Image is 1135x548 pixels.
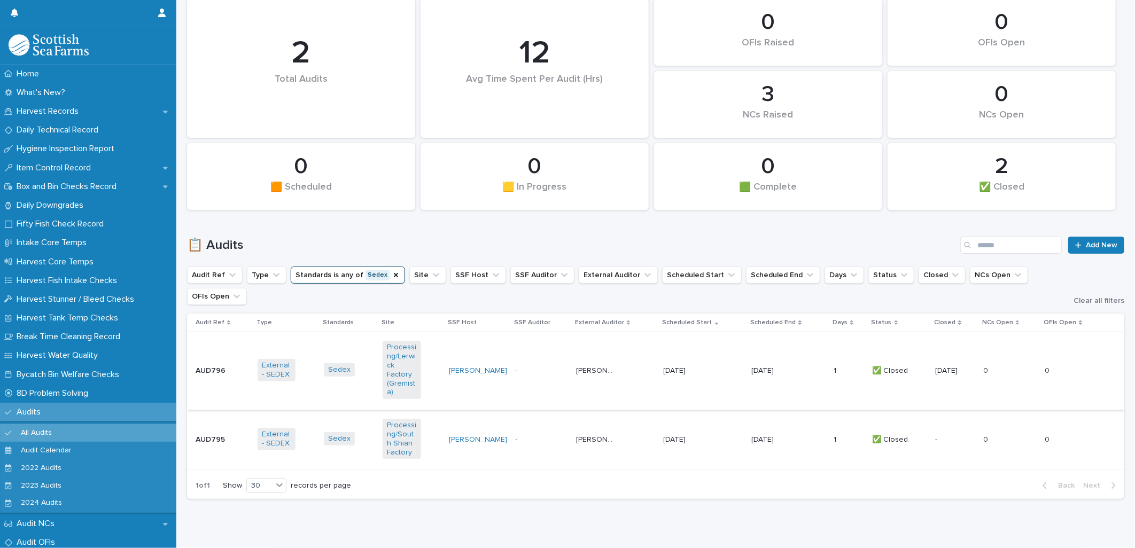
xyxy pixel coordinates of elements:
[579,267,658,284] button: External Auditor
[439,74,631,107] div: Avg Time Spent Per Audit (Hrs)
[751,435,789,444] p: [DATE]
[262,361,291,379] a: External - SEDEX
[196,364,228,375] p: AUD796
[187,267,243,284] button: Audit Ref
[664,435,702,444] p: [DATE]
[1045,364,1052,375] p: 0
[450,267,506,284] button: SSF Host
[12,69,48,79] p: Home
[9,34,89,56] img: mMrefqRFQpe26GRNOUkG
[1068,237,1124,254] a: Add New
[196,433,227,444] p: AUD795
[1044,317,1076,328] p: OFIs Open
[575,317,624,328] p: External Auditor
[982,317,1013,328] p: NCs Open
[448,317,477,328] p: SSF Host
[672,37,864,60] div: OFIs Raised
[187,410,1124,470] tr: AUD795AUD795 External - SEDEX Sedex Processing/South Shian Factory [PERSON_NAME] -[PERSON_NAME][P...
[387,343,416,397] a: Processing/Lerwick Factory (Gremista)
[12,219,112,229] p: Fifty Fish Check Record
[205,74,397,107] div: Total Audits
[323,317,354,328] p: Standards
[409,267,446,284] button: Site
[12,332,129,342] p: Break Time Cleaning Record
[970,267,1028,284] button: NCs Open
[906,109,1098,132] div: NCs Open
[672,9,864,36] div: 0
[1079,481,1124,490] button: Next
[868,267,914,284] button: Status
[187,288,247,305] button: OFIs Open
[187,332,1124,410] tr: AUD796AUD796 External - SEDEX Sedex Processing/Lerwick Factory (Gremista) [PERSON_NAME] -[PERSON_...
[1065,297,1124,304] button: Clear all filters
[1052,482,1075,489] span: Back
[872,317,892,328] p: Status
[12,106,87,116] p: Harvest Records
[906,182,1098,204] div: ✅ Closed
[256,317,272,328] p: Type
[934,317,955,328] p: Closed
[833,317,848,328] p: Days
[1034,481,1079,490] button: Back
[935,435,973,444] p: -
[873,435,911,444] p: ✅ Closed
[672,109,864,132] div: NCs Raised
[919,267,966,284] button: Closed
[12,388,97,398] p: 8D Problem Solving
[439,182,631,204] div: 🟨 In Progress
[576,433,616,444] p: Josie Hawkes
[12,313,127,323] p: Harvest Tank Temp Checks
[291,481,351,490] p: records per page
[12,200,92,210] p: Daily Downgrades
[328,434,351,443] a: Sedex
[983,364,990,375] p: 0
[12,537,64,547] p: Audit OFIs
[205,153,397,180] div: 0
[291,267,405,284] button: Standards
[449,435,508,444] a: [PERSON_NAME]
[247,267,286,284] button: Type
[672,153,864,180] div: 0
[1045,433,1052,444] p: 0
[834,433,838,444] p: 1
[196,317,224,328] p: Audit Ref
[12,370,128,380] p: Bycatch Bin Welfare Checks
[935,366,973,375] p: [DATE]
[576,364,616,375] p: Josie Hawkes
[672,81,864,108] div: 3
[12,446,80,455] p: Audit Calendar
[983,433,990,444] p: 0
[12,350,106,361] p: Harvest Water Quality
[960,237,1062,254] input: Search
[750,317,796,328] p: Scheduled End
[873,366,911,375] p: ✅ Closed
[825,267,864,284] button: Days
[12,125,107,135] p: Daily Technical Record
[262,430,291,448] a: External - SEDEX
[12,464,70,473] p: 2022 Audits
[751,366,789,375] p: [DATE]
[510,267,574,284] button: SSF Auditor
[247,480,273,491] div: 30
[516,435,554,444] p: -
[516,366,554,375] p: -
[662,267,742,284] button: Scheduled Start
[906,81,1098,108] div: 0
[12,163,99,173] p: Item Control Record
[12,498,71,507] p: 2024 Audits
[439,34,631,73] div: 12
[187,473,219,499] p: 1 of 1
[12,144,123,154] p: Hygiene Inspection Report
[906,9,1098,36] div: 0
[12,519,63,529] p: Audit NCs
[906,37,1098,60] div: OFIs Open
[328,365,351,374] a: Sedex
[1074,297,1124,304] span: Clear all filters
[12,428,60,437] p: All Audits
[672,182,864,204] div: 🟩 Complete
[1083,482,1107,489] span: Next
[205,34,397,73] div: 2
[12,238,95,248] p: Intake Core Temps
[449,366,508,375] a: [PERSON_NAME]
